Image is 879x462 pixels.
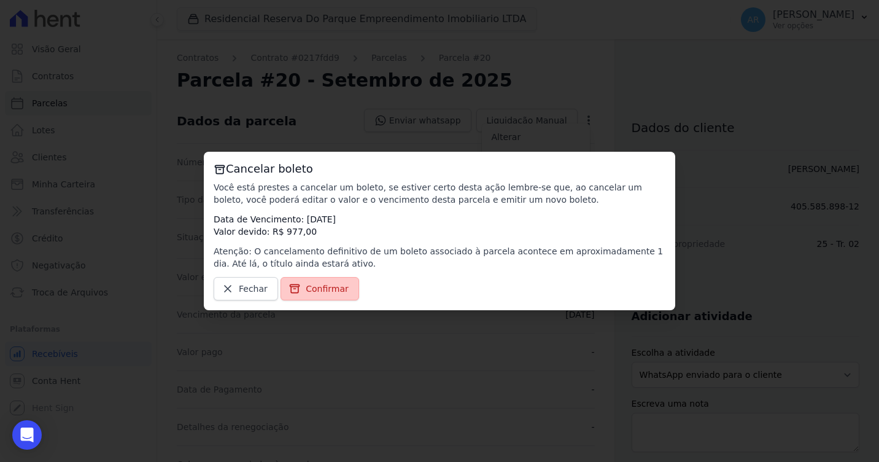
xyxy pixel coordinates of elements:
span: Confirmar [306,283,349,295]
p: Você está prestes a cancelar um boleto, se estiver certo desta ação lembre-se que, ao cancelar um... [214,181,665,206]
div: Open Intercom Messenger [12,420,42,450]
a: Fechar [214,277,278,300]
span: Fechar [239,283,268,295]
p: Atenção: O cancelamento definitivo de um boleto associado à parcela acontece em aproximadamente 1... [214,245,665,270]
p: Data de Vencimento: [DATE] Valor devido: R$ 977,00 [214,213,665,238]
a: Confirmar [281,277,359,300]
h3: Cancelar boleto [214,162,665,176]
